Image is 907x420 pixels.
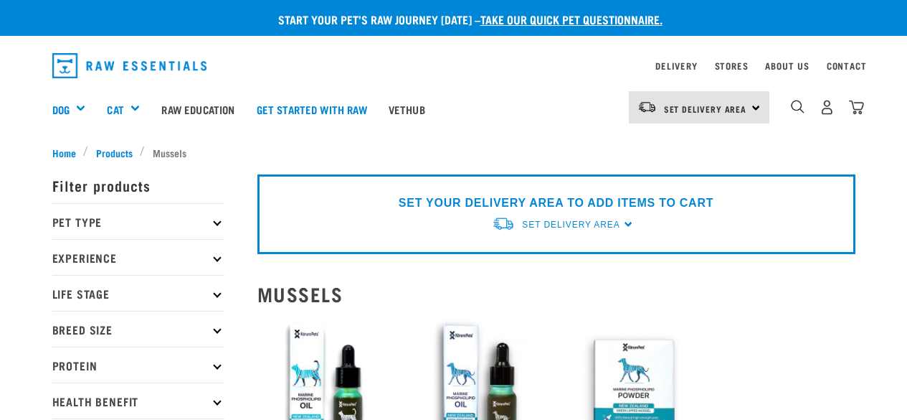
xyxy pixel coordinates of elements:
a: Cat [107,101,123,118]
a: take our quick pet questionnaire. [480,16,663,22]
span: Set Delivery Area [664,106,747,111]
span: Home [52,145,76,160]
a: About Us [765,63,809,68]
img: Raw Essentials Logo [52,53,207,78]
p: Pet Type [52,203,224,239]
a: Products [88,145,140,160]
a: Raw Education [151,80,245,138]
a: Vethub [378,80,436,138]
img: user.png [820,100,835,115]
h2: Mussels [257,283,855,305]
a: Home [52,145,84,160]
a: Contact [827,63,867,68]
span: Products [96,145,133,160]
p: Life Stage [52,275,224,311]
img: van-moving.png [492,216,515,231]
nav: dropdown navigation [41,47,867,84]
p: Protein [52,347,224,383]
a: Dog [52,101,70,118]
p: SET YOUR DELIVERY AREA TO ADD ITEMS TO CART [399,195,713,212]
p: Health Benefit [52,383,224,419]
img: home-icon-1@2x.png [791,100,804,113]
a: Get started with Raw [246,80,378,138]
a: Stores [715,63,749,68]
p: Breed Size [52,311,224,347]
img: van-moving.png [637,101,657,113]
span: Set Delivery Area [522,220,619,230]
nav: breadcrumbs [52,145,855,160]
p: Filter products [52,167,224,203]
p: Experience [52,239,224,275]
a: Delivery [655,63,697,68]
img: home-icon@2x.png [849,100,864,115]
